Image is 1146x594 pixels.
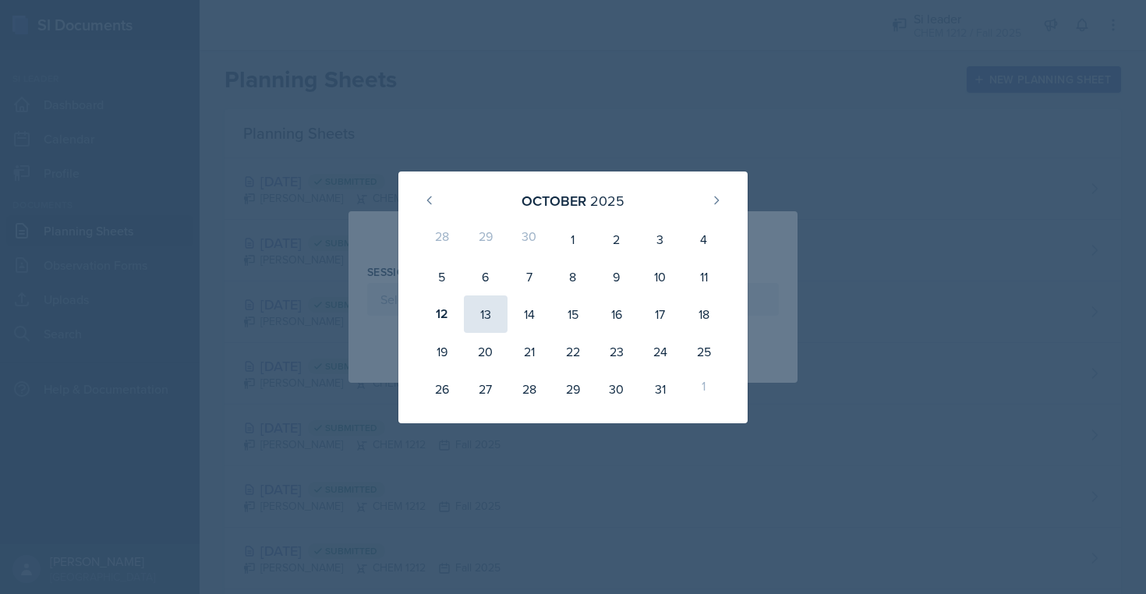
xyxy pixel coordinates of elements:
div: 10 [638,258,682,295]
div: 30 [508,221,551,258]
div: 13 [464,295,508,333]
div: 29 [464,221,508,258]
div: 2025 [590,190,624,211]
div: 19 [420,333,464,370]
div: 22 [551,333,595,370]
div: 3 [638,221,682,258]
div: 9 [595,258,638,295]
div: 2 [595,221,638,258]
div: 16 [595,295,638,333]
div: 6 [464,258,508,295]
div: 27 [464,370,508,408]
div: 5 [420,258,464,295]
div: 30 [595,370,638,408]
div: 28 [420,221,464,258]
div: 15 [551,295,595,333]
div: 7 [508,258,551,295]
div: 14 [508,295,551,333]
div: 29 [551,370,595,408]
div: 25 [682,333,726,370]
div: October [522,190,586,211]
div: 17 [638,295,682,333]
div: 24 [638,333,682,370]
div: 12 [420,295,464,333]
div: 20 [464,333,508,370]
div: 18 [682,295,726,333]
div: 21 [508,333,551,370]
div: 1 [551,221,595,258]
div: 8 [551,258,595,295]
div: 28 [508,370,551,408]
div: 11 [682,258,726,295]
div: 31 [638,370,682,408]
div: 1 [682,370,726,408]
div: 4 [682,221,726,258]
div: 26 [420,370,464,408]
div: 23 [595,333,638,370]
